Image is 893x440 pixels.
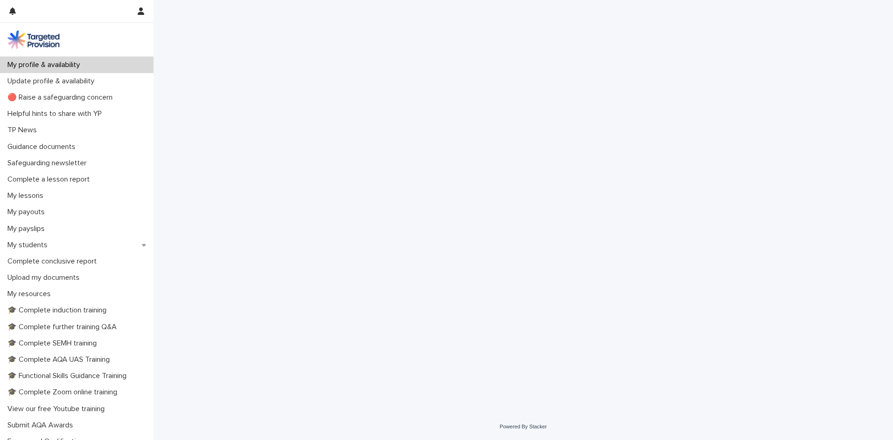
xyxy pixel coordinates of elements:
[4,142,83,151] p: Guidance documents
[4,290,58,298] p: My resources
[4,159,94,168] p: Safeguarding newsletter
[4,355,117,364] p: 🎓 Complete AQA UAS Training
[4,273,87,282] p: Upload my documents
[4,323,124,332] p: 🎓 Complete further training Q&A
[4,241,55,250] p: My students
[4,339,104,348] p: 🎓 Complete SEMH training
[4,93,120,102] p: 🔴 Raise a safeguarding concern
[4,257,104,266] p: Complete conclusive report
[4,208,52,217] p: My payouts
[4,306,114,315] p: 🎓 Complete induction training
[4,77,102,86] p: Update profile & availability
[4,175,97,184] p: Complete a lesson report
[4,421,80,430] p: Submit AQA Awards
[7,30,60,49] img: M5nRWzHhSzIhMunXDL62
[4,126,44,135] p: TP News
[4,191,51,200] p: My lessons
[4,224,52,233] p: My payslips
[4,109,109,118] p: Helpful hints to share with YP
[500,424,546,429] a: Powered By Stacker
[4,372,134,380] p: 🎓 Functional Skills Guidance Training
[4,388,125,397] p: 🎓 Complete Zoom online training
[4,61,87,69] p: My profile & availability
[4,405,112,413] p: View our free Youtube training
